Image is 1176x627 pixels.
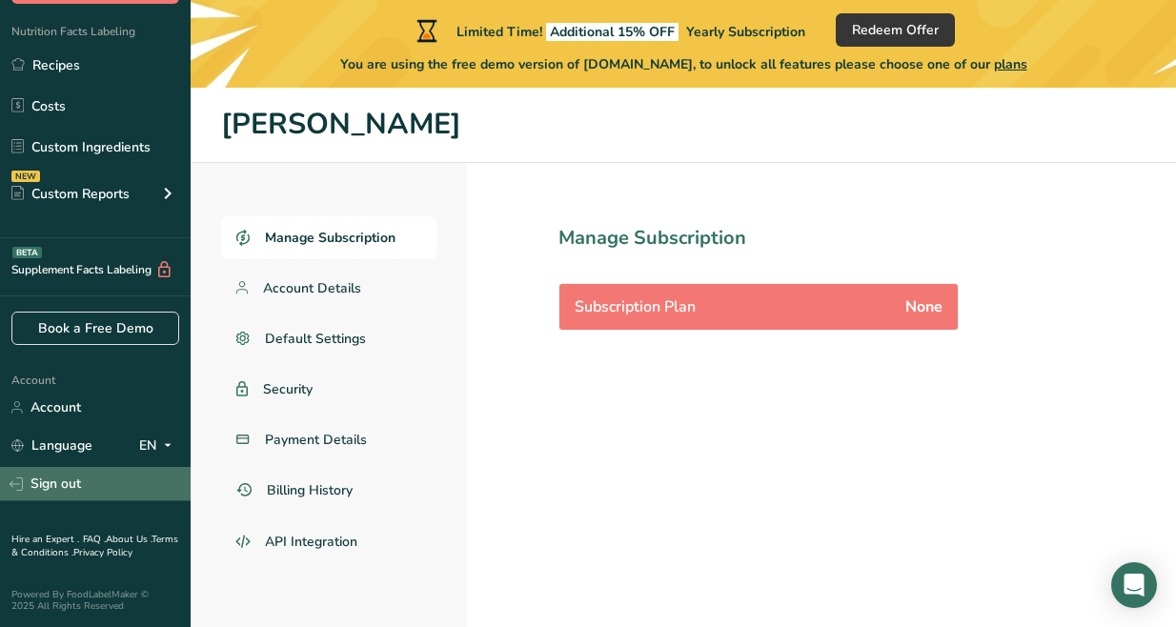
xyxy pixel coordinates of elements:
div: BETA [12,247,42,258]
a: API Integration [221,519,436,565]
div: Powered By FoodLabelMaker © 2025 All Rights Reserved [11,589,179,612]
a: Language [11,429,92,462]
div: EN [139,435,179,457]
span: API Integration [265,532,357,552]
h1: [PERSON_NAME] [221,103,1146,147]
div: Limited Time! [413,19,805,42]
span: Security [263,379,313,399]
a: Security [221,368,436,411]
span: Subscription Plan [575,295,696,318]
span: Yearly Subscription [686,23,805,41]
a: Book a Free Demo [11,312,179,345]
a: FAQ . [83,533,106,546]
div: NEW [11,171,40,182]
a: Billing History [221,469,436,512]
span: plans [994,55,1027,73]
span: None [905,295,943,318]
a: Payment Details [221,418,436,461]
a: Privacy Policy [73,546,132,559]
h1: Manage Subscription [558,224,1043,253]
a: Default Settings [221,317,436,360]
span: Manage Subscription [265,228,395,248]
a: Terms & Conditions . [11,533,178,559]
a: About Us . [106,533,152,546]
span: Payment Details [265,430,367,450]
a: Account Details [221,267,436,310]
div: Custom Reports [11,184,130,204]
span: Default Settings [265,329,366,349]
a: Manage Subscription [221,216,436,259]
button: Redeem Offer [836,13,955,47]
div: Open Intercom Messenger [1111,562,1157,608]
span: Account Details [263,278,361,298]
span: You are using the free demo version of [DOMAIN_NAME], to unlock all features please choose one of... [340,54,1027,74]
span: Additional 15% OFF [546,23,679,41]
span: Billing History [267,480,353,500]
a: Hire an Expert . [11,533,79,546]
span: Redeem Offer [852,20,939,40]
